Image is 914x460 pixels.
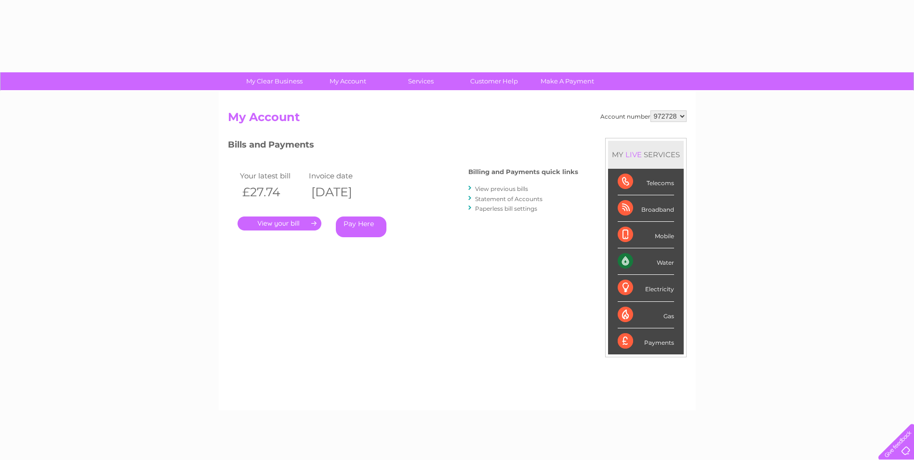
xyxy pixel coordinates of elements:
[468,168,578,176] h4: Billing and Payments quick links
[238,169,307,182] td: Your latest bill
[381,72,461,90] a: Services
[618,195,674,222] div: Broadband
[623,150,644,159] div: LIVE
[618,222,674,248] div: Mobile
[238,216,321,230] a: .
[308,72,387,90] a: My Account
[475,205,537,212] a: Paperless bill settings
[336,216,386,237] a: Pay Here
[228,110,687,129] h2: My Account
[454,72,534,90] a: Customer Help
[618,248,674,275] div: Water
[306,169,376,182] td: Invoice date
[600,110,687,122] div: Account number
[618,275,674,301] div: Electricity
[238,182,307,202] th: £27.74
[618,302,674,328] div: Gas
[228,138,578,155] h3: Bills and Payments
[235,72,314,90] a: My Clear Business
[306,182,376,202] th: [DATE]
[475,185,528,192] a: View previous bills
[528,72,607,90] a: Make A Payment
[618,169,674,195] div: Telecoms
[475,195,543,203] a: Statement of Accounts
[608,141,684,168] div: MY SERVICES
[618,328,674,354] div: Payments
